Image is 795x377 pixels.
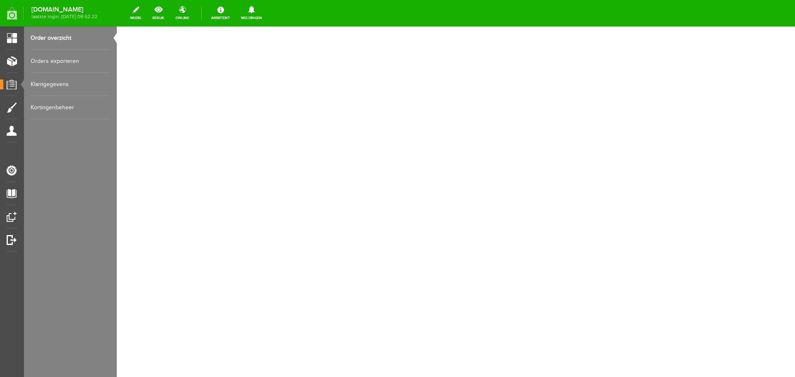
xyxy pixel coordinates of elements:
[31,26,110,50] a: Order overzicht
[31,73,110,96] a: Klantgegevens
[31,96,110,119] a: Kortingenbeheer
[171,4,194,22] a: online
[31,14,97,19] span: laatste login: [DATE] 09:52:22
[206,4,235,22] a: Assistent
[31,50,110,73] a: Orders exporteren
[236,4,267,22] a: Meldingen
[147,4,169,22] a: bekijk
[125,4,146,22] a: wijzig
[31,7,97,12] strong: [DOMAIN_NAME]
